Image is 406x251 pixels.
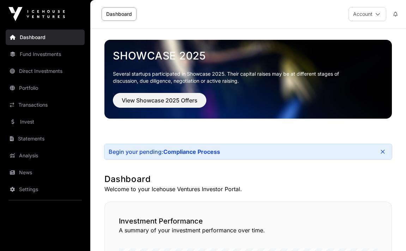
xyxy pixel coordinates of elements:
a: Compliance Process [163,148,220,155]
a: Dashboard [102,7,137,21]
a: Dashboard [6,30,85,45]
a: Fund Investments [6,46,85,62]
a: Invest [6,114,85,130]
span: View Showcase 2025 Offers [122,96,198,105]
a: Direct Investments [6,63,85,79]
a: Settings [6,182,85,197]
button: Close [378,147,388,157]
p: Several startups participated in Showcase 2025. Their capital raises may be at different stages o... [113,70,350,84]
a: Analysis [6,148,85,163]
button: Account [349,7,386,21]
p: Welcome to your Icehouse Ventures Investor Portal. [104,185,392,193]
a: Statements [6,131,85,146]
h1: Dashboard [104,174,392,185]
a: Portfolio [6,80,85,96]
button: View Showcase 2025 Offers [113,93,206,108]
a: Transactions [6,97,85,113]
img: Icehouse Ventures Logo [8,7,65,21]
img: Showcase 2025 [104,40,392,119]
h2: Investment Performance [119,216,377,226]
p: A summary of your investment performance over time. [119,226,377,234]
a: News [6,165,85,180]
a: Showcase 2025 [113,49,383,62]
iframe: Chat Widget [371,217,406,251]
a: View Showcase 2025 Offers [113,100,206,107]
div: Begin your pending: [109,148,220,155]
